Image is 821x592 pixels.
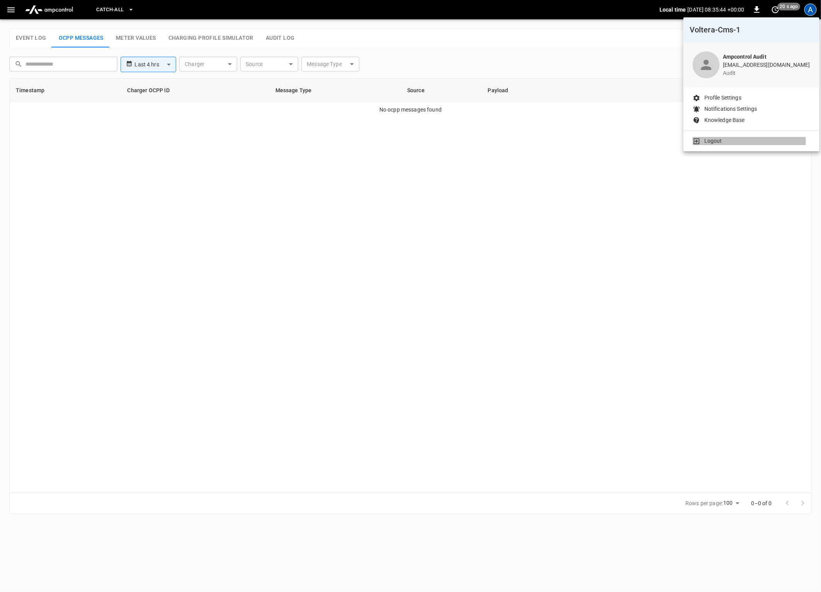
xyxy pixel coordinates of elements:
div: profile-icon [693,51,720,78]
p: audit [723,69,810,77]
b: Ampcontrol Audit [723,54,767,60]
p: Notifications Settings [704,105,757,113]
p: Knowledge Base [704,116,745,124]
p: [EMAIL_ADDRESS][DOMAIN_NAME] [723,61,810,69]
p: Profile Settings [704,94,741,102]
h6: voltera-cms-1 [690,24,813,36]
p: Logout [704,137,722,145]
